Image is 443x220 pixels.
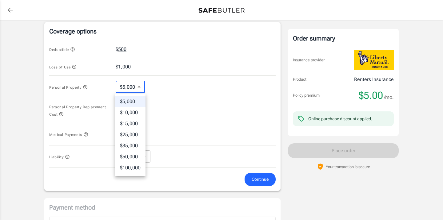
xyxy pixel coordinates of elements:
[115,151,146,162] li: $50,000
[115,162,146,173] li: $100,000
[115,140,146,151] li: $35,000
[115,118,146,129] li: $15,000
[115,107,146,118] li: $10,000
[115,96,146,107] li: $5,000
[115,129,146,140] li: $25,000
